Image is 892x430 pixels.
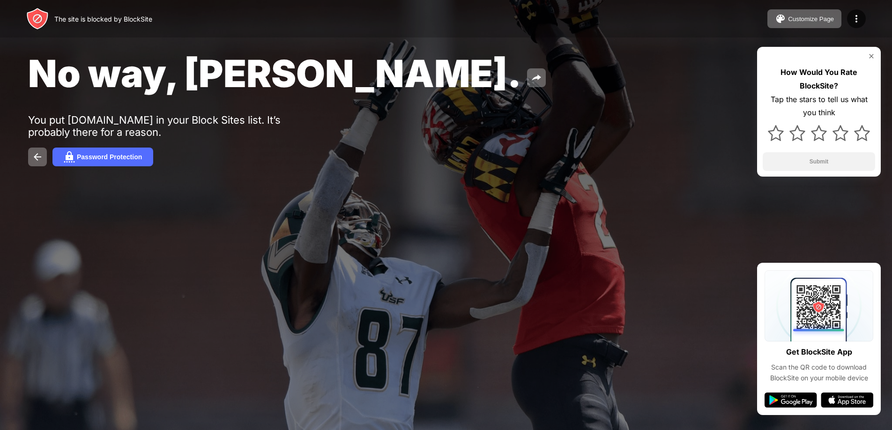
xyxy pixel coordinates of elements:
img: star.svg [768,125,784,141]
div: Scan the QR code to download BlockSite on your mobile device [765,362,873,383]
img: password.svg [64,151,75,163]
img: pallet.svg [775,13,786,24]
div: How Would You Rate BlockSite? [763,66,875,93]
button: Submit [763,152,875,171]
img: google-play.svg [765,393,817,408]
img: app-store.svg [821,393,873,408]
img: header-logo.svg [26,7,49,30]
img: menu-icon.svg [851,13,862,24]
img: share.svg [531,72,542,83]
div: Customize Page [788,15,834,22]
img: back.svg [32,151,43,163]
button: Customize Page [767,9,841,28]
div: You put [DOMAIN_NAME] in your Block Sites list. It’s probably there for a reason. [28,114,318,138]
img: qrcode.svg [765,270,873,341]
div: Tap the stars to tell us what you think [763,93,875,120]
div: Get BlockSite App [786,345,852,359]
button: Password Protection [52,148,153,166]
img: star.svg [811,125,827,141]
div: Password Protection [77,153,142,161]
img: star.svg [789,125,805,141]
img: rate-us-close.svg [868,52,875,60]
img: star.svg [854,125,870,141]
div: The site is blocked by BlockSite [54,15,152,23]
span: No way, [PERSON_NAME]. [28,51,521,96]
img: star.svg [833,125,848,141]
